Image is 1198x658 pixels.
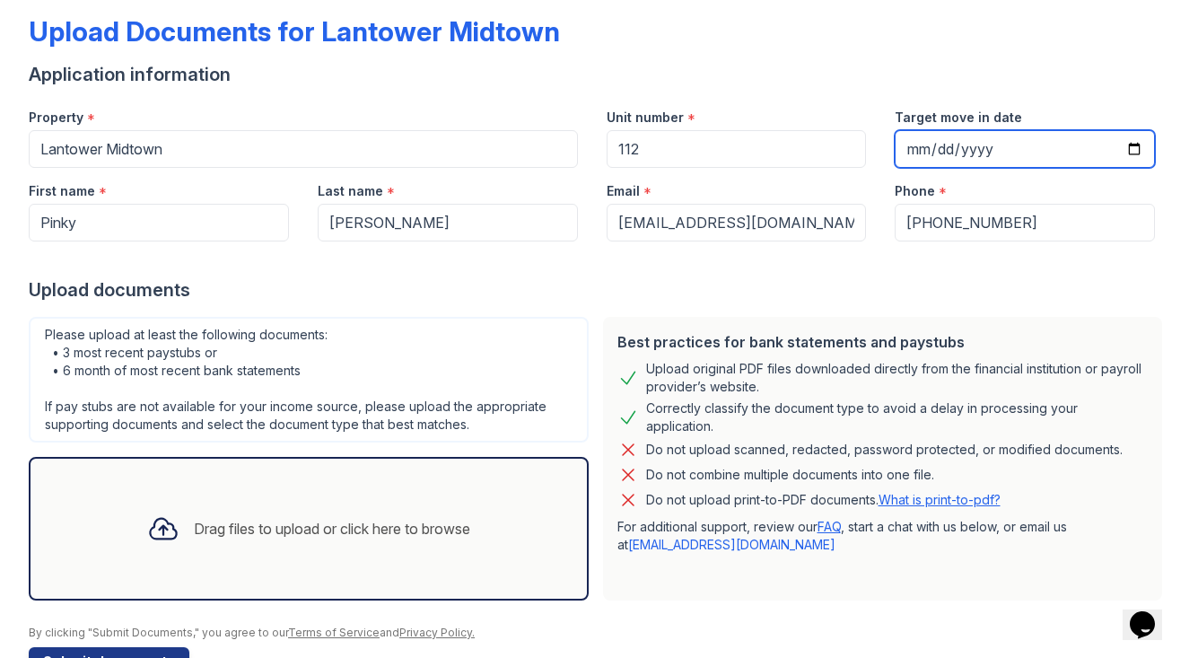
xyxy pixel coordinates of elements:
label: Phone [895,182,935,200]
div: Upload Documents for Lantower Midtown [29,15,560,48]
label: Target move in date [895,109,1022,127]
a: Terms of Service [288,626,380,639]
label: First name [29,182,95,200]
label: Email [607,182,640,200]
p: Do not upload print-to-PDF documents. [646,491,1001,509]
div: Drag files to upload or click here to browse [194,518,470,540]
div: Best practices for bank statements and paystubs [617,331,1149,353]
div: Application information [29,62,1169,87]
iframe: chat widget [1123,586,1180,640]
a: What is print-to-pdf? [879,492,1001,507]
div: Correctly classify the document type to avoid a delay in processing your application. [646,399,1149,435]
div: Upload documents [29,277,1169,303]
p: For additional support, review our , start a chat with us below, or email us at [617,518,1149,554]
label: Property [29,109,83,127]
a: FAQ [818,519,841,534]
a: [EMAIL_ADDRESS][DOMAIN_NAME] [628,537,835,552]
label: Unit number [607,109,684,127]
div: Do not upload scanned, redacted, password protected, or modified documents. [646,439,1123,461]
a: Privacy Policy. [399,626,475,639]
div: By clicking "Submit Documents," you agree to our and [29,626,1169,640]
div: Upload original PDF files downloaded directly from the financial institution or payroll provider’... [646,360,1149,396]
label: Last name [318,182,383,200]
div: Please upload at least the following documents: • 3 most recent paystubs or • 6 month of most rec... [29,317,589,443]
div: Do not combine multiple documents into one file. [646,464,934,486]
